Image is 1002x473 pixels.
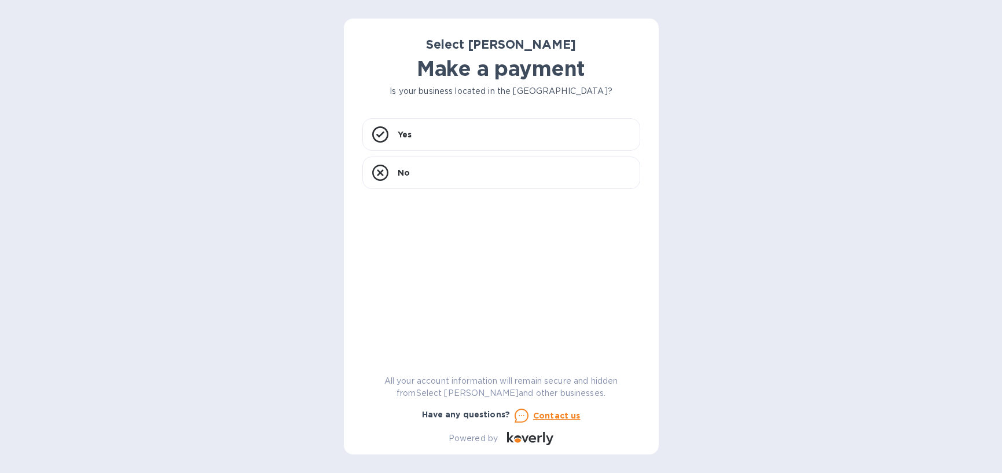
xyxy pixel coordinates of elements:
p: Is your business located in the [GEOGRAPHIC_DATA]? [362,85,640,97]
p: No [398,167,410,179]
p: Powered by [449,432,498,445]
u: Contact us [533,411,581,420]
p: All your account information will remain secure and hidden from Select [PERSON_NAME] and other bu... [362,375,640,399]
b: Select [PERSON_NAME] [426,37,577,52]
h1: Make a payment [362,56,640,81]
p: Yes [398,129,412,140]
b: Have any questions? [422,410,511,419]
